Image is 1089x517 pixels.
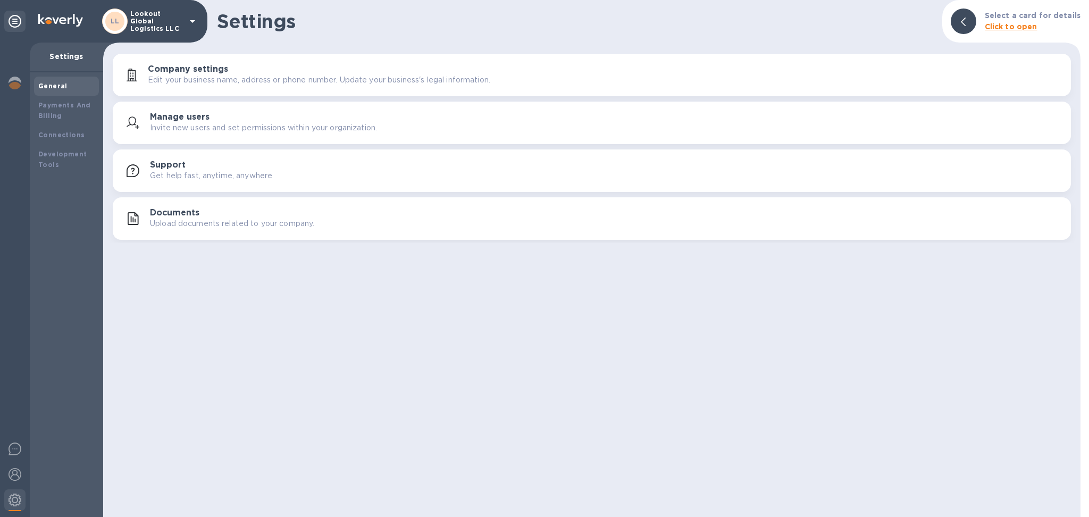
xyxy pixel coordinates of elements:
button: DocumentsUpload documents related to your company. [113,197,1071,240]
button: SupportGet help fast, anytime, anywhere [113,149,1071,192]
img: Logo [38,14,83,27]
h3: Manage users [150,112,210,122]
button: Company settingsEdit your business name, address or phone number. Update your business's legal in... [113,54,1071,96]
b: Connections [38,131,85,139]
b: LL [111,17,120,25]
h3: Support [150,160,186,170]
h1: Settings [217,10,934,32]
p: Upload documents related to your company. [150,218,314,229]
b: Development Tools [38,150,87,169]
h3: Company settings [148,64,228,74]
h3: Documents [150,208,199,218]
b: General [38,82,68,90]
p: Lookout Global Logistics LLC [130,10,183,32]
p: Invite new users and set permissions within your organization. [150,122,377,134]
b: Click to open [985,22,1037,31]
p: Edit your business name, address or phone number. Update your business's legal information. [148,74,490,86]
p: Settings [38,51,95,62]
b: Select a card for details [985,11,1080,20]
p: Get help fast, anytime, anywhere [150,170,272,181]
div: Unpin categories [4,11,26,32]
button: Manage usersInvite new users and set permissions within your organization. [113,102,1071,144]
b: Payments And Billing [38,101,91,120]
